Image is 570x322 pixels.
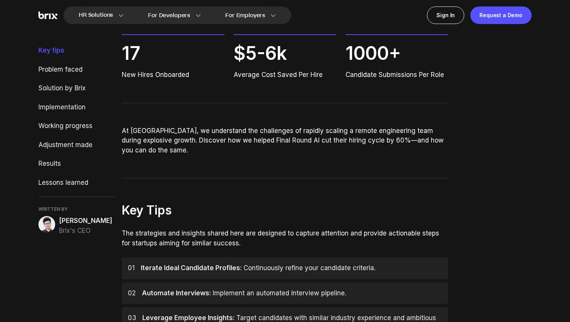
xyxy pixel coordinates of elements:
span: For Developers [148,11,190,19]
div: Adjustment made [38,140,116,150]
h2: Key Tips [122,201,449,219]
span: 01 [128,263,135,273]
span: Brix's CEO [59,226,112,236]
div: Key tips [38,46,116,56]
div: Lessons learned [38,178,116,188]
img: alex [38,216,55,233]
a: Request a Demo [470,6,532,24]
span: Automate Interviews: [142,289,211,297]
span: Continuously refine your candidate criteria. [244,264,376,272]
span: Implement an automated interview pipeline. [213,289,346,297]
span: Leverage Employee Insights: [142,314,235,322]
div: Results [38,159,116,169]
div: Problem faced [38,65,116,75]
span: [PERSON_NAME] [59,216,112,226]
span: 1000+ [346,40,448,67]
span: 17 [122,40,224,67]
span: 02 [128,288,136,298]
div: Implementation [38,103,116,112]
span: New Hires Onboarded [122,70,224,80]
span: Iterate Ideal Candidate Profiles: [141,264,242,272]
div: Solution by Brix [38,83,116,93]
span: $5-6k [234,40,336,67]
span: HR Solutions [79,9,113,21]
span: Candidate Submissions Per Role [346,70,448,80]
span: Average Cost Saved Per Hire [234,70,336,80]
span: WRITTEN BY [38,206,116,212]
div: Working progress [38,121,116,131]
span: For Employers [225,11,265,19]
a: Sign In [427,6,464,24]
img: Brix Logo [38,11,57,19]
p: The strategies and insights shared here are designed to capture attention and provide actionable ... [122,229,449,248]
p: At [GEOGRAPHIC_DATA], we understand the challenges of rapidly scaling a remote engineering team d... [122,126,449,155]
